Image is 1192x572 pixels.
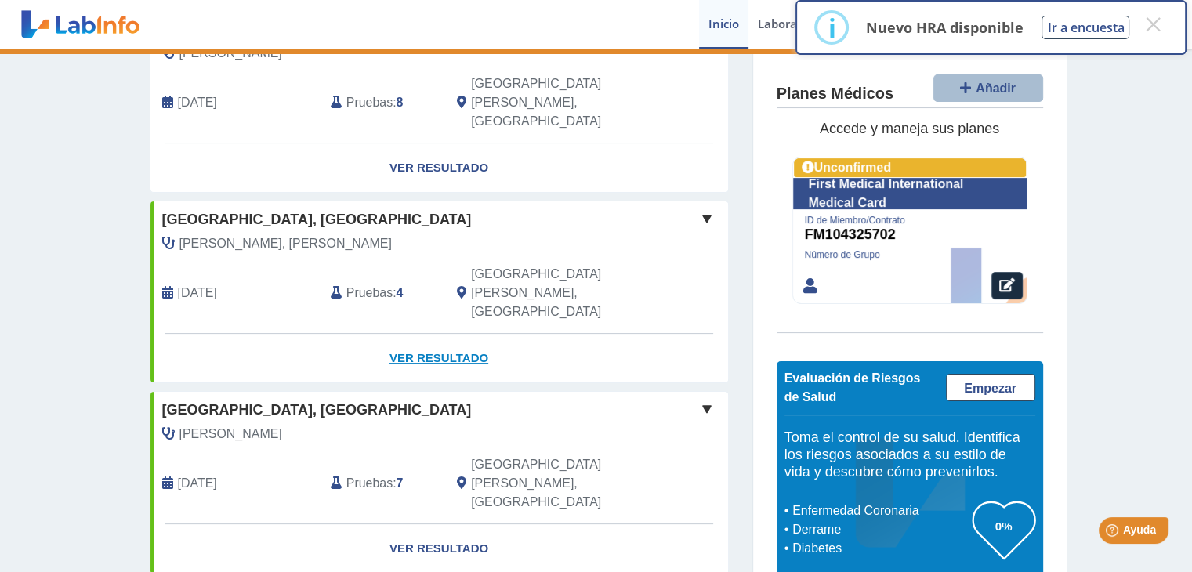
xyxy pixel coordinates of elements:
button: Añadir [933,74,1043,102]
button: Ir a encuesta [1042,16,1129,39]
span: Maeng, Soobin [179,425,282,443]
h4: Planes Médicos [777,85,893,104]
div: : [319,265,445,321]
p: Nuevo HRA disponible [865,18,1023,37]
li: Enfermedad Coronaria [788,501,973,520]
span: San Juan, PR [471,455,644,512]
span: Añadir [976,81,1016,95]
div: : [319,74,445,131]
span: Andrews Alma, Nildaliz [179,234,392,253]
span: San Juan, PR [471,74,644,131]
b: 8 [397,96,404,109]
span: 2024-06-20 [178,284,217,302]
span: Gonzalez Morales, Sharon [179,44,282,63]
a: Ver Resultado [150,143,728,193]
li: Diabetes [788,539,973,558]
span: Pruebas [346,474,393,493]
b: 4 [397,286,404,299]
span: Empezar [964,382,1016,395]
h5: Toma el control de su salud. Identifica los riesgos asociados a su estilo de vida y descubre cómo... [784,430,1035,481]
span: 2025-04-22 [178,93,217,112]
button: Close this dialog [1139,10,1167,38]
b: 7 [397,476,404,490]
a: Empezar [946,374,1035,401]
span: 2024-06-10 [178,474,217,493]
a: Ver Resultado [150,334,728,383]
span: [GEOGRAPHIC_DATA], [GEOGRAPHIC_DATA] [162,400,472,421]
span: San Juan, PR [471,265,644,321]
span: Evaluación de Riesgos de Salud [784,371,921,404]
iframe: Help widget launcher [1053,511,1175,555]
div: : [319,455,445,512]
h3: 0% [973,516,1035,536]
li: Derrame [788,520,973,539]
span: Pruebas [346,93,393,112]
span: [GEOGRAPHIC_DATA], [GEOGRAPHIC_DATA] [162,209,472,230]
span: Accede y maneja sus planes [820,121,999,137]
span: Pruebas [346,284,393,302]
div: i [828,13,835,42]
